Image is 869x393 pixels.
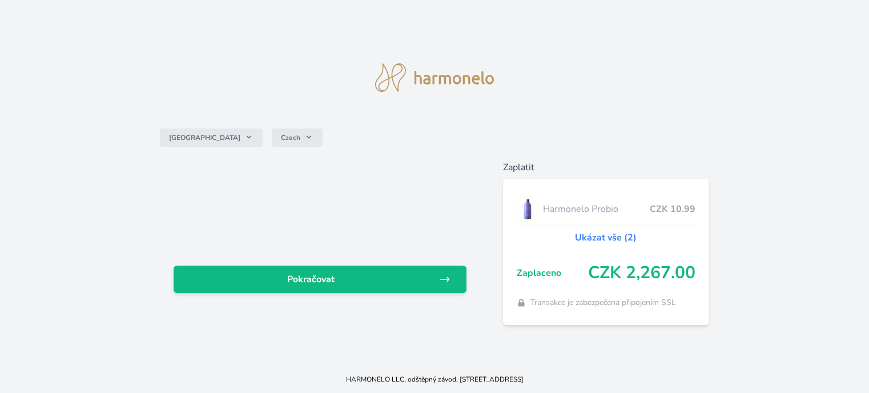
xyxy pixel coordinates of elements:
span: Transakce je zabezpečena připojením SSL [530,297,676,308]
button: Czech [272,129,323,147]
h6: Zaplatit [503,161,709,174]
span: [GEOGRAPHIC_DATA] [169,133,240,142]
span: CZK 2,267.00 [588,263,695,283]
img: logo.svg [375,63,494,92]
a: Pokračovat [174,266,466,293]
a: Ukázat vše (2) [575,231,637,244]
span: Harmonelo Probio [543,202,650,216]
button: [GEOGRAPHIC_DATA] [160,129,263,147]
img: CLEAN_PROBIO_se_stinem_x-lo.jpg [517,195,538,223]
span: Pokračovat [183,272,439,286]
span: CZK 10.99 [650,202,695,216]
span: Zaplaceno [517,266,588,280]
span: Czech [281,133,300,142]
